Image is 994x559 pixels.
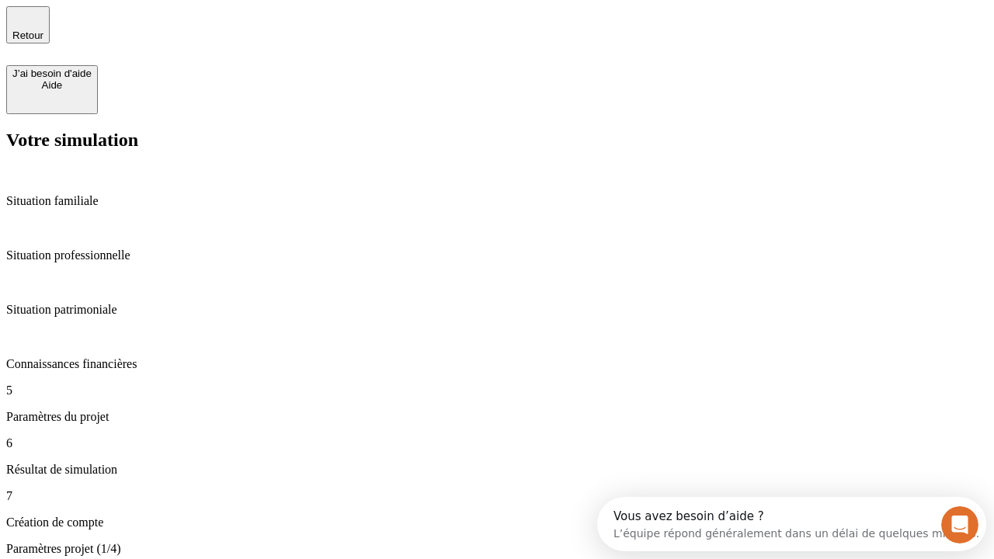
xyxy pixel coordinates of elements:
[6,436,988,450] p: 6
[6,303,988,317] p: Situation patrimoniale
[16,13,382,26] div: Vous avez besoin d’aide ?
[6,194,988,208] p: Situation familiale
[12,79,92,91] div: Aide
[6,65,98,114] button: J’ai besoin d'aideAide
[6,248,988,262] p: Situation professionnelle
[6,489,988,503] p: 7
[6,463,988,477] p: Résultat de simulation
[6,357,988,371] p: Connaissances financières
[6,516,988,529] p: Création de compte
[6,6,50,43] button: Retour
[6,384,988,398] p: 5
[12,30,43,41] span: Retour
[6,130,988,151] h2: Votre simulation
[941,506,978,543] iframe: Intercom live chat
[6,410,988,424] p: Paramètres du projet
[597,497,986,551] iframe: Intercom live chat discovery launcher
[6,6,428,49] div: Ouvrir le Messenger Intercom
[12,68,92,79] div: J’ai besoin d'aide
[6,542,988,556] p: Paramètres projet (1/4)
[16,26,382,42] div: L’équipe répond généralement dans un délai de quelques minutes.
